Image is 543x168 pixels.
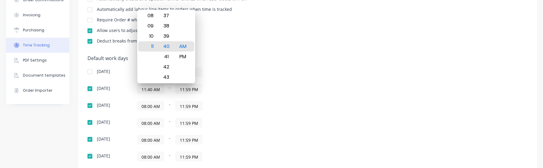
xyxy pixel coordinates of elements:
[159,31,174,41] div: 39
[176,118,202,127] input: Finish
[97,69,110,74] div: [DATE]
[23,12,40,18] div: Invoicing
[23,88,52,93] div: Order Importer
[137,84,164,94] input: Start
[137,135,288,144] div: -
[137,67,288,77] div: -
[23,73,65,78] div: Document templates
[176,135,202,144] input: Finish
[97,103,110,107] div: [DATE]
[142,21,157,31] div: 09
[97,39,163,43] div: Deduct breaks from time entries
[97,18,180,22] div: Require Order # when adding time entry
[176,52,190,62] div: PM
[97,28,191,33] div: Allow users to adjust pay rates on time entries
[6,23,69,38] button: Purchasing
[159,41,174,52] div: 40
[23,58,47,63] div: PDF Settings
[23,27,44,33] div: Purchasing
[141,10,158,83] div: Hour
[159,62,174,72] div: 42
[137,118,164,127] input: Start
[87,55,528,61] h5: Default work days
[97,154,110,158] div: [DATE]
[159,11,174,21] div: 37
[97,7,232,11] div: Automatically add labour line items to orders when time is tracked
[137,101,164,110] input: Start
[142,31,157,41] div: 10
[176,152,202,161] input: Finish
[176,101,202,110] input: Finish
[137,152,288,161] div: -
[97,120,110,124] div: [DATE]
[97,86,110,90] div: [DATE]
[97,137,110,141] div: [DATE]
[137,118,288,128] div: -
[137,84,288,94] div: -
[142,41,157,52] div: 11
[23,43,50,48] div: Time Tracking
[176,84,202,94] input: Finish
[6,53,69,68] button: PDF Settings
[6,83,69,98] button: Order Importer
[176,41,190,52] div: AM
[6,68,69,83] button: Document templates
[159,52,174,62] div: 41
[137,135,164,144] input: Start
[6,38,69,53] button: Time Tracking
[142,11,157,21] div: 08
[6,8,69,23] button: Invoicing
[137,152,164,161] input: Start
[137,101,288,111] div: -
[159,72,174,82] div: 43
[159,21,174,31] div: 38
[158,10,175,83] div: Minute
